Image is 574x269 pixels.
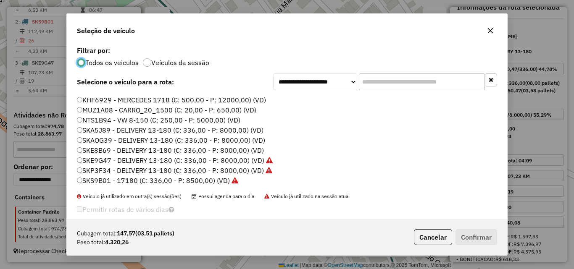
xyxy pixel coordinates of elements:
label: Todos os veiculos [85,59,139,66]
i: Selecione pelo menos um veículo [169,206,174,213]
button: Cancelar [414,229,452,245]
span: Seleção de veículo [77,26,135,36]
label: NTS1B94 - VW 8-150 (C: 250,00 - P: 5000,00) (VD) [77,115,240,125]
input: Permitir rotas de vários dias [77,206,82,212]
strong: 4.320,26 [105,238,129,247]
span: (03,51 pallets) [135,230,174,237]
label: Filtrar por: [77,45,497,55]
input: SKP3F34 - DELIVERY 13-180 (C: 336,00 - P: 8000,00) (VD) [77,167,82,173]
i: Veículo já utilizado na sessão atual [266,167,272,174]
span: Veículo já utilizado na sessão atual [264,193,350,199]
input: SKS9B01 - 17180 (C: 336,00 - P: 8500,00) (VD) [77,178,82,183]
label: SKE9G47 - DELIVERY 13-180 (C: 336,00 - P: 8000,00) (VD) [77,155,273,165]
input: SKAOG39 - DELIVERY 13-180 (C: 336,00 - P: 8000,00) (VD) [77,137,82,143]
label: SKA5J89 - DELIVERY 13-180 (C: 336,00 - P: 8000,00) (VD) [77,125,263,135]
input: NTS1B94 - VW 8-150 (C: 250,00 - P: 5000,00) (VD) [77,117,82,123]
span: Cubagem total: [77,229,117,238]
label: Veículos da sessão [151,59,209,66]
strong: 147,57 [117,229,174,238]
label: SKP3F34 - DELIVERY 13-180 (C: 336,00 - P: 8000,00) (VD) [77,165,272,175]
label: Permitir rotas de vários dias [77,201,174,217]
input: SKE8B69 - DELIVERY 13-180 (C: 336,00 - P: 8000,00) (VD) [77,147,82,153]
i: Veículo já utilizado na sessão atual [266,157,273,164]
i: Veículo já utilizado na sessão atual [232,177,238,184]
span: Peso total: [77,238,105,247]
input: SKA5J89 - DELIVERY 13-180 (C: 336,00 - P: 8000,00) (VD) [77,127,82,133]
label: SKS9B01 - 17180 (C: 336,00 - P: 8500,00) (VD) [77,175,238,185]
label: MUZ1A08 - CARRO_20_1500 (C: 20,00 - P: 650,00) (VD) [77,105,256,115]
span: Possui agenda para o dia [192,193,254,199]
input: KHF6929 - MERCEDES 1718 (C: 500,00 - P: 12000,00) (VD) [77,97,82,102]
input: SKE9G47 - DELIVERY 13-180 (C: 336,00 - P: 8000,00) (VD) [77,157,82,163]
span: Veículo já utilizado em outra(s) sessão(ões) [77,193,182,199]
label: KHF6929 - MERCEDES 1718 (C: 500,00 - P: 12000,00) (VD) [77,95,266,105]
label: SKE8B69 - DELIVERY 13-180 (C: 336,00 - P: 8000,00) (VD) [77,145,264,155]
strong: Selecione o veículo para a rota: [77,78,174,86]
label: SKAOG39 - DELIVERY 13-180 (C: 336,00 - P: 8000,00) (VD) [77,135,265,145]
input: MUZ1A08 - CARRO_20_1500 (C: 20,00 - P: 650,00) (VD) [77,107,82,112]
